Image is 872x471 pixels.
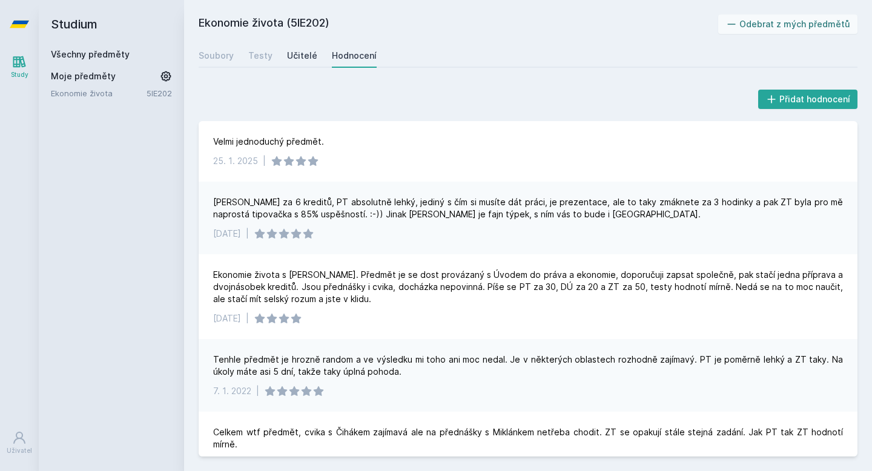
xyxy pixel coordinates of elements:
[2,48,36,85] a: Study
[213,312,241,324] div: [DATE]
[199,15,718,34] h2: Ekonomie života (5IE202)
[246,312,249,324] div: |
[246,228,249,240] div: |
[332,44,377,68] a: Hodnocení
[718,15,858,34] button: Odebrat z mých předmětů
[199,44,234,68] a: Soubory
[213,385,251,397] div: 7. 1. 2022
[248,50,272,62] div: Testy
[213,354,843,378] div: Tenhle předmět je hrozně random a ve výsledku mi toho ani moc nedal. Je v některých oblastech roz...
[2,424,36,461] a: Uživatel
[199,50,234,62] div: Soubory
[7,446,32,455] div: Uživatel
[51,49,130,59] a: Všechny předměty
[263,155,266,167] div: |
[248,44,272,68] a: Testy
[213,136,324,148] div: Velmi jednoduchý předmět.
[213,155,258,167] div: 25. 1. 2025
[287,50,317,62] div: Učitelé
[256,385,259,397] div: |
[758,90,858,109] button: Přidat hodnocení
[147,88,172,98] a: 5IE202
[51,70,116,82] span: Moje předměty
[332,50,377,62] div: Hodnocení
[11,70,28,79] div: Study
[213,196,843,220] div: [PERSON_NAME] za 6 kreditů, PT absolutně lehký, jediný s čím si musíte dát práci, je prezentace, ...
[51,87,147,99] a: Ekonomie života
[213,269,843,305] div: Ekonomie života s [PERSON_NAME]. Předmět je se dost provázaný s Úvodem do práva a ekonomie, dopor...
[213,228,241,240] div: [DATE]
[287,44,317,68] a: Učitelé
[213,426,843,450] div: Celkem wtf předmět, cvika s Čihákem zajímavá ale na přednášky s Miklánkem netřeba chodit. ZT se o...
